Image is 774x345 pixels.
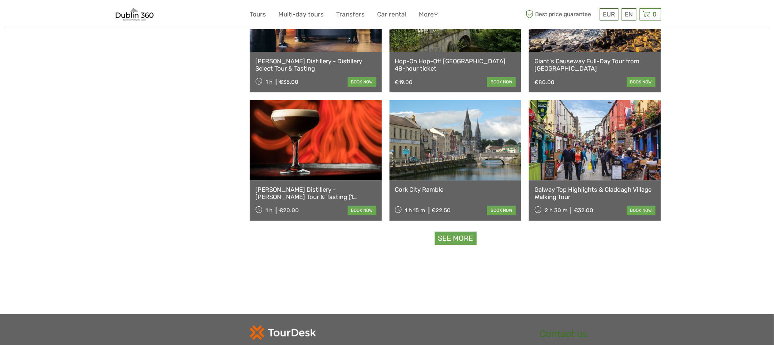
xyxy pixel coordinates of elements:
[652,11,658,18] span: 0
[524,8,598,20] span: Best price guarantee
[487,77,516,87] a: book now
[574,207,593,214] div: €32.00
[405,207,425,214] span: 1 h 15 m
[419,9,438,20] a: More
[348,77,376,87] a: book now
[113,5,156,23] img: 1990-af6ec48c-2773-406f-8790-13425ba4c24c_logo_small.png
[279,207,299,214] div: €20.00
[377,9,406,20] a: Car rental
[627,77,655,87] a: book now
[266,79,273,85] span: 1 h
[250,9,266,20] a: Tours
[255,57,376,72] a: [PERSON_NAME] Distillery - Distillery Select Tour & Tasting
[432,207,451,214] div: €22.50
[534,79,555,86] div: €80.00
[545,207,567,214] span: 2 h 30 m
[487,206,516,215] a: book now
[540,328,661,340] h2: Contact us
[603,11,615,18] span: EUR
[435,232,477,245] a: See more
[348,206,376,215] a: book now
[266,207,273,214] span: 1 h
[336,9,365,20] a: Transfers
[395,57,516,72] a: Hop-On Hop-Off [GEOGRAPHIC_DATA] 48-hour ticket
[534,186,655,201] a: Galway Top Highlights & Claddagh Village Walking Tour
[534,57,655,72] a: Giant's Causeway Full-Day Tour from [GEOGRAPHIC_DATA]
[279,79,298,85] div: €35.00
[622,8,636,20] div: EN
[395,79,413,86] div: €19.00
[255,186,376,201] a: [PERSON_NAME] Distillery - [PERSON_NAME] Tour & Tasting (1 whiskey & 1 cocktail)
[278,9,324,20] a: Multi-day tours
[250,325,316,340] img: td-logo-white.png
[627,206,655,215] a: book now
[395,186,516,193] a: Cork City Ramble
